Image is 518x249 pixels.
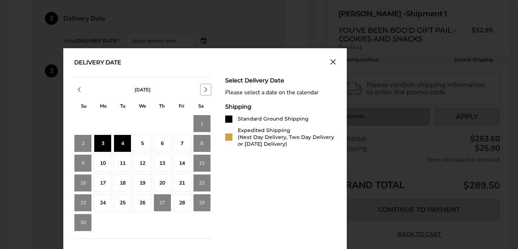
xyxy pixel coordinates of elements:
div: Select Delivery Date [225,77,336,84]
button: Close calendar [330,59,336,67]
div: F [172,101,191,113]
div: W [133,101,152,113]
div: S [74,101,94,113]
div: T [152,101,172,113]
div: S [191,101,211,113]
div: Expedited Shipping (Next Day Delivery, Two Day Delivery or [DATE] Delivery) [238,127,336,148]
div: Standard Ground Shipping [238,116,309,122]
div: Please select a date on the calendar [225,89,336,96]
div: M [94,101,113,113]
div: T [113,101,133,113]
div: Delivery Date [74,59,121,67]
span: [DATE] [135,87,151,93]
div: Shipping [225,103,336,110]
button: [DATE] [132,87,154,93]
